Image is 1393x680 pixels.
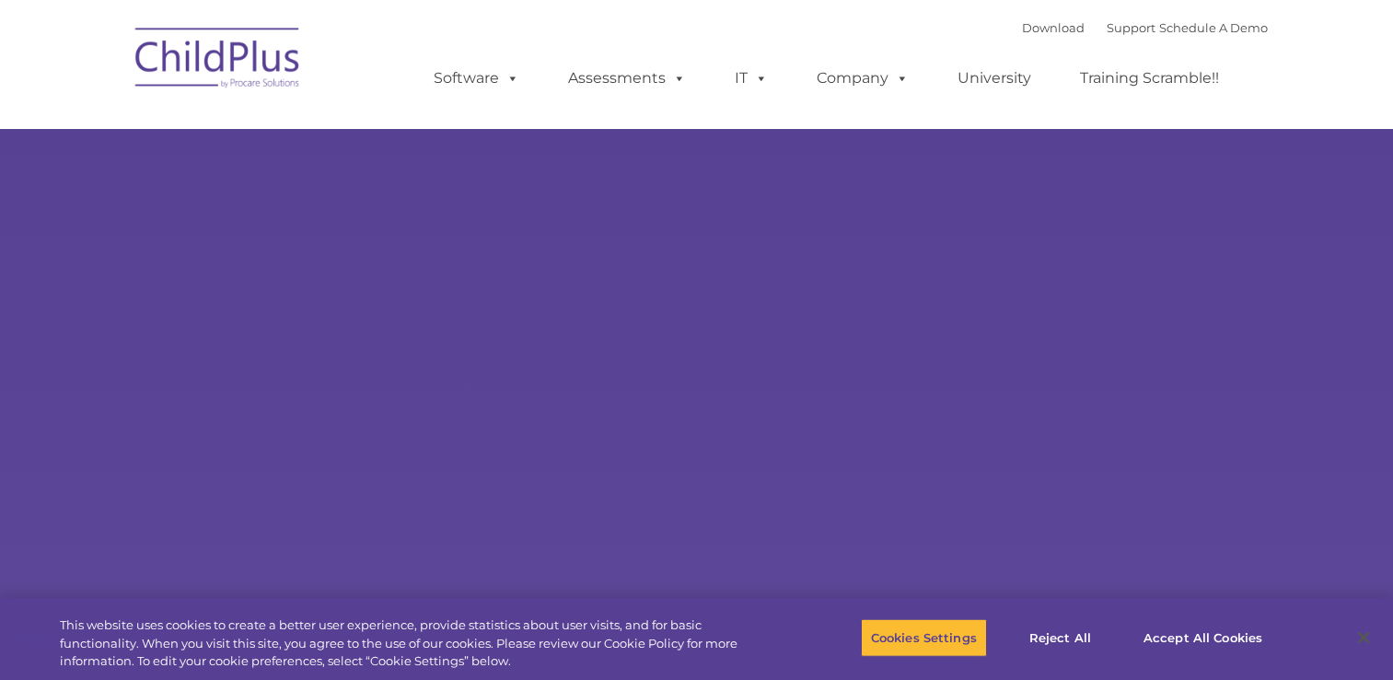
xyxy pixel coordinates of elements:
button: Accept All Cookies [1133,618,1272,657]
a: Support [1107,20,1155,35]
a: Schedule A Demo [1159,20,1268,35]
button: Cookies Settings [861,618,987,657]
a: Download [1022,20,1085,35]
a: Assessments [550,60,704,97]
button: Close [1343,617,1384,658]
button: Reject All [1003,618,1118,657]
a: University [939,60,1050,97]
a: Company [798,60,927,97]
a: IT [716,60,786,97]
div: This website uses cookies to create a better user experience, provide statistics about user visit... [60,616,766,671]
a: Software [415,60,538,97]
img: ChildPlus by Procare Solutions [126,15,310,107]
a: Training Scramble!! [1062,60,1237,97]
font: | [1022,20,1268,35]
